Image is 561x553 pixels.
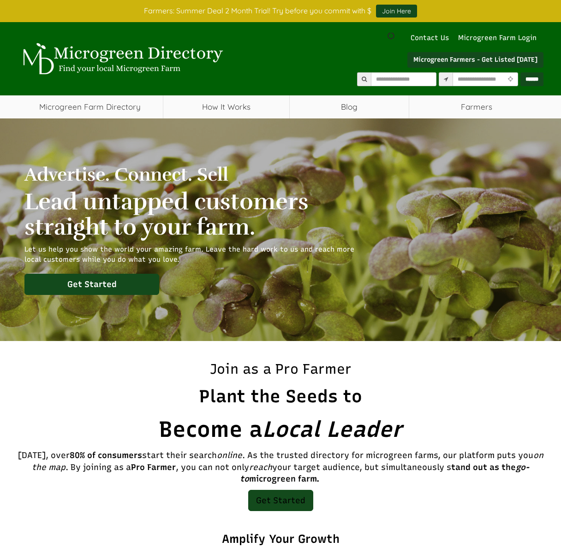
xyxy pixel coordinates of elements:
[24,274,159,295] a: Get Started
[290,95,409,118] a: Blog
[24,165,361,185] h1: Advertise. Connect. Sell
[406,33,454,43] a: Contact Us
[199,386,362,407] strong: Plant the Seeds to
[24,245,361,265] div: Let us help you show the world your amazing farm. Leave the hard work to us and reach more local ...
[18,95,163,118] a: Microgreen Farm Directory
[70,450,142,460] strong: 80% of consumers
[505,76,515,82] i: Use Current Location
[32,450,543,472] em: on the map
[407,52,543,68] a: Microgreen Farmers - Get Listed [DATE]
[163,95,289,118] a: How It Works
[263,416,402,442] span: Local Leader
[249,462,272,472] em: reach
[222,532,340,546] span: Amplify Your Growth
[210,360,352,377] span: Join as a Pro Farmer
[131,462,176,472] strong: Pro Farmer
[409,95,543,118] span: Farmers
[159,416,263,442] span: Become a
[217,450,242,460] em: online
[248,490,313,511] a: Get Started
[18,43,225,75] img: Microgreen Directory
[18,450,543,484] span: [DATE], over start their search . As the trusted directory for microgreen farms, our platform put...
[24,189,361,240] h2: Lead untapped customers straight to your farm.
[376,5,417,18] a: Join Here
[458,33,541,43] a: Microgreen Farm Login
[11,5,550,18] div: Farmers: Summer Deal 2 Month Trial! Try before you commit with $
